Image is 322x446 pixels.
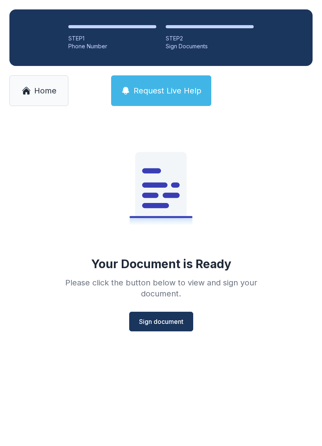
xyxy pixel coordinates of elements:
[91,257,231,271] div: Your Document is Ready
[166,35,254,42] div: STEP 2
[34,85,57,96] span: Home
[68,42,156,50] div: Phone Number
[68,35,156,42] div: STEP 1
[48,277,274,299] div: Please click the button below to view and sign your document.
[134,85,201,96] span: Request Live Help
[139,317,183,326] span: Sign document
[166,42,254,50] div: Sign Documents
